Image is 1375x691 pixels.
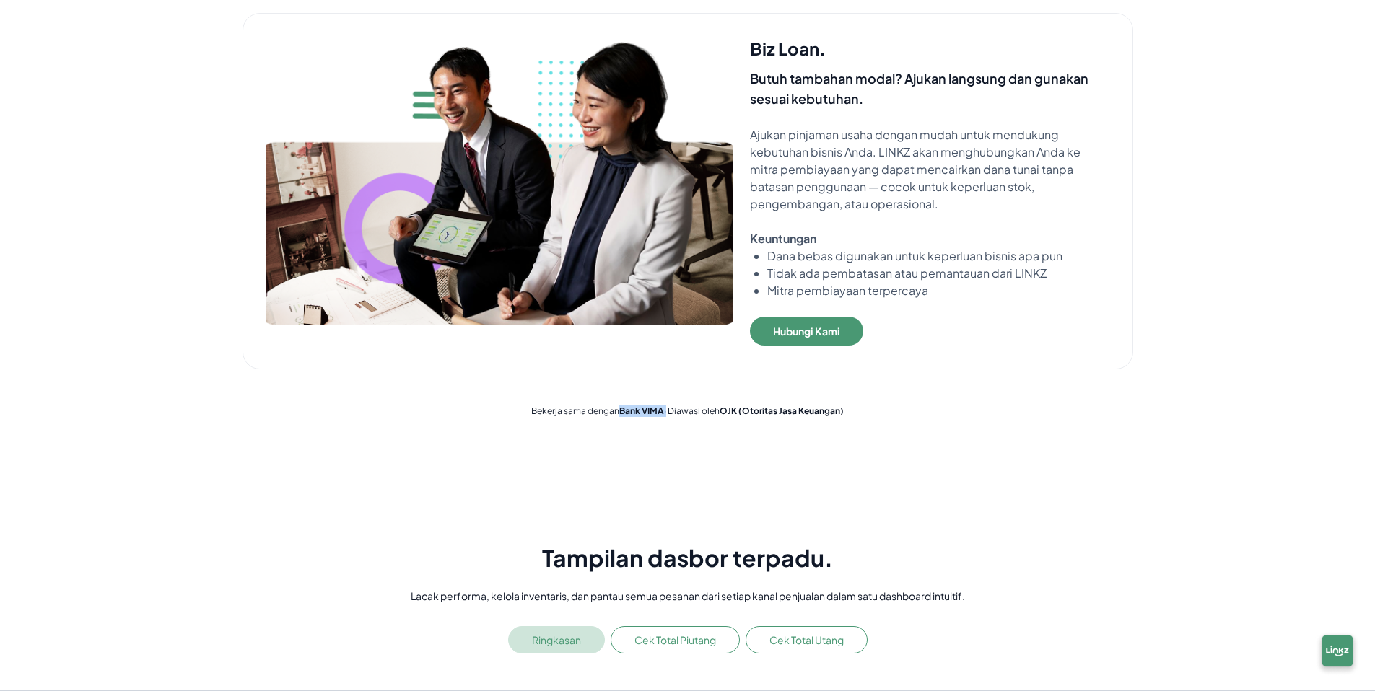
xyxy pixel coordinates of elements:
button: Cek Total Utang [746,626,868,653]
p: Ajukan pinjaman usaha dengan mudah untuk mendukung kebutuhan bisnis Anda. LINKZ akan menghubungka... [750,126,1109,213]
img: chatbox-logo [1314,630,1361,677]
li: Tidak ada pembatasan atau pemantauan dari LINKZ [767,265,1062,282]
button: Cek Total Piutang [611,626,740,653]
strong: OJK (Otoritas Jasa Keuangan) [720,405,844,416]
strong: Bank VIMA [619,405,664,416]
button: Ringkasan [508,626,605,653]
li: Dana bebas digunakan untuk keperluan bisnis apa pun [767,247,1062,265]
li: Mitra pembiayaan terpercaya [767,282,1062,299]
h1: Tampilan dasbor terpadu. [297,544,1079,571]
img: bgf_1 [266,37,733,325]
h5: Butuh tambahan modal? Ajukan langsung dan gunakan sesuai kebutuhan. [750,69,1109,109]
p: Keuntungan [750,230,1062,247]
h4: Biz Loan. [750,37,1109,60]
p: Bekerja sama dengan · Diawasi oleh [72,405,1303,417]
button: Hubungi Kami [750,317,863,345]
p: Lacak performa, kelola inventaris, dan pantau semua pesanan dari setiap kanal penjualan dalam sat... [297,589,1079,603]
